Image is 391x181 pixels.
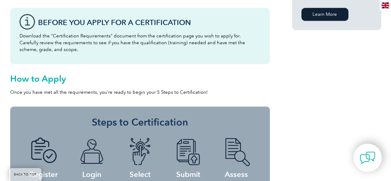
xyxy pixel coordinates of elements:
[10,88,270,95] p: Once you have met all the requirements, you’re ready to begin your 5 Steps to Certification!
[123,137,157,166] img: icon-blue-finger-button.png
[166,137,210,177] h4: Submit
[27,137,61,166] img: icon-blue-doc-tick.png
[9,168,41,181] a: BACK TO TOP
[70,137,114,177] h4: Login
[21,137,66,177] h4: Register
[118,137,162,177] h4: Select
[360,150,375,166] img: contact-chat.png
[381,2,389,8] img: en
[75,137,109,166] img: icon-blue-laptop-male.png
[214,137,259,177] h4: Assess
[19,116,261,128] h3: Steps to Certification
[219,137,253,166] img: icon-blue-doc-search.png
[171,137,205,166] img: icon-blue-doc-arrow.png
[38,19,261,26] h3: Before You Apply For a Certification
[19,32,261,53] p: Download the “Certification Requirements” document from the certification page you wish to apply ...
[301,8,348,21] a: Learn More
[10,73,270,83] h2: How to Apply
